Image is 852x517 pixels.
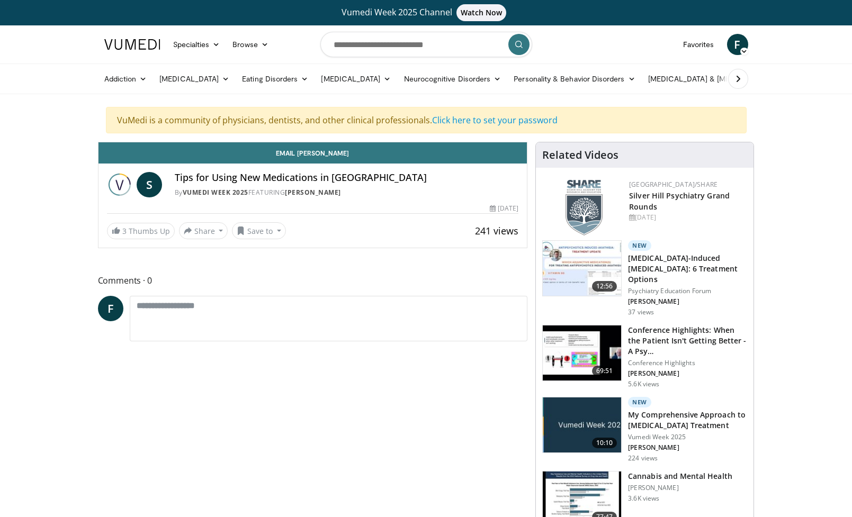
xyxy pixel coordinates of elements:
[629,213,745,222] div: [DATE]
[628,359,747,367] p: Conference Highlights
[98,142,527,164] a: Email [PERSON_NAME]
[592,281,617,292] span: 12:56
[106,4,747,21] a: Vumedi Week 2025 ChannelWatch Now
[628,410,747,431] h3: My Comprehensive Approach to [MEDICAL_DATA] Treatment
[320,32,532,57] input: Search topics, interventions
[543,241,621,296] img: acc69c91-7912-4bad-b845-5f898388c7b9.150x105_q85_crop-smart_upscale.jpg
[542,240,747,316] a: 12:56 New [MEDICAL_DATA]-Induced [MEDICAL_DATA]: 6 Treatment Options Psychiatry Education Forum [...
[629,180,718,189] a: [GEOGRAPHIC_DATA]/SHARE
[628,287,747,295] p: Psychiatry Education Forum
[629,191,730,212] a: Silver Hill Psychiatry Grand Rounds
[315,68,397,89] a: [MEDICAL_DATA]
[592,366,617,376] span: 69:51
[542,397,747,462] a: 10:10 New My Comprehensive Approach to [MEDICAL_DATA] Treatment Vumedi Week 2025 [PERSON_NAME] 22...
[236,68,315,89] a: Eating Disorders
[628,308,654,316] p: 37 views
[175,172,519,184] h4: Tips for Using New Medications in [GEOGRAPHIC_DATA]
[543,325,621,380] img: 4362ec9e-0993-4580-bfd4-8e18d57e1d49.150x105_q85_crop-smart_upscale.jpg
[175,188,519,197] div: By FEATURING
[398,68,508,89] a: Neurocognitive Disorders
[628,433,747,441] p: Vumedi Week 2025
[642,68,793,89] a: [MEDICAL_DATA] & [MEDICAL_DATA]
[628,240,651,251] p: New
[98,296,123,321] a: F
[98,274,528,287] span: Comments 0
[475,224,518,237] span: 241 views
[628,471,732,482] h3: Cannabis and Mental Health
[542,325,747,388] a: 69:51 Conference Highlights: When the Patient Isn't Getting Better - A Psy… Conference Highlights...
[153,68,236,89] a: [MEDICAL_DATA]
[232,222,286,239] button: Save to
[677,34,721,55] a: Favorites
[628,494,659,503] p: 3.6K views
[543,397,621,452] img: ae1082c4-cc90-4cd6-aa10-009092bfa42a.jpg.150x105_q85_crop-smart_upscale.jpg
[167,34,227,55] a: Specialties
[226,34,275,55] a: Browse
[628,253,747,285] h3: [MEDICAL_DATA]-Induced [MEDICAL_DATA]: 6 Treatment Options
[542,149,618,161] h4: Related Videos
[628,380,659,388] p: 5.6K views
[727,34,748,55] a: F
[285,188,341,197] a: [PERSON_NAME]
[490,204,518,213] div: [DATE]
[566,180,603,235] img: f8aaeb6d-318f-4fcf-bd1d-54ce21f29e87.png.150x105_q85_autocrop_double_scale_upscale_version-0.2.png
[106,107,747,133] div: VuMedi is a community of physicians, dentists, and other clinical professionals.
[628,325,747,357] h3: Conference Highlights: When the Patient Isn't Getting Better - A Psy…
[628,454,658,462] p: 224 views
[507,68,641,89] a: Personality & Behavior Disorders
[628,484,732,492] p: [PERSON_NAME]
[98,68,154,89] a: Addiction
[122,226,127,236] span: 3
[456,4,507,21] span: Watch Now
[179,222,228,239] button: Share
[628,443,747,452] p: [PERSON_NAME]
[628,397,651,407] p: New
[628,369,747,378] p: [PERSON_NAME]
[628,297,747,306] p: [PERSON_NAME]
[183,188,248,197] a: Vumedi Week 2025
[432,114,558,126] a: Click here to set your password
[107,172,132,197] img: Vumedi Week 2025
[137,172,162,197] a: S
[107,223,175,239] a: 3 Thumbs Up
[592,438,617,448] span: 10:10
[104,39,160,50] img: VuMedi Logo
